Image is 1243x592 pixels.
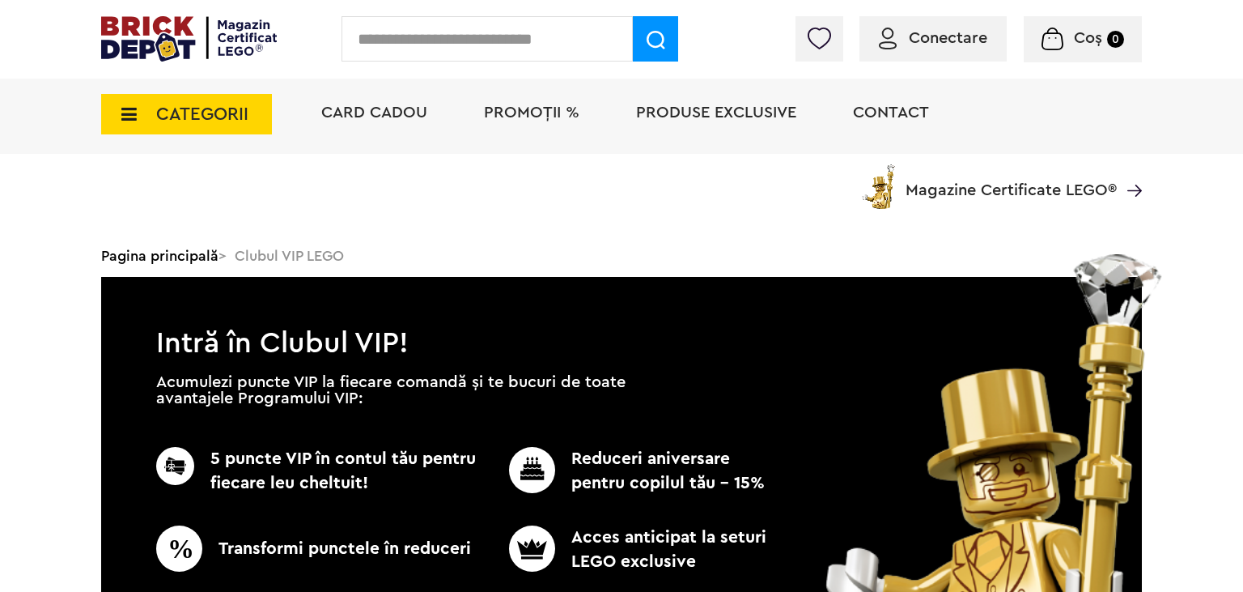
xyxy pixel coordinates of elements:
h1: Intră în Clubul VIP! [101,277,1142,351]
img: CC_BD_Green_chek_mark [509,447,555,493]
span: Conectare [909,30,987,46]
img: CC_BD_Green_chek_mark [509,526,555,572]
a: Contact [853,104,929,121]
a: Card Cadou [321,104,427,121]
div: > Clubul VIP LEGO [101,235,1142,277]
img: CC_BD_Green_chek_mark [156,447,194,485]
a: Conectare [879,30,987,46]
a: Produse exclusive [636,104,796,121]
a: Pagina principală [101,249,218,263]
p: 5 puncte VIP în contul tău pentru fiecare leu cheltuit! [156,447,482,496]
a: Magazine Certificate LEGO® [1117,161,1142,177]
span: Magazine Certificate LEGO® [906,161,1117,198]
span: Coș [1074,30,1102,46]
small: 0 [1107,31,1124,48]
p: Acces anticipat la seturi LEGO exclusive [482,526,772,574]
a: PROMOȚII % [484,104,579,121]
p: Transformi punctele în reduceri [156,526,482,572]
p: Acumulezi puncte VIP la fiecare comandă și te bucuri de toate avantajele Programului VIP: [156,374,626,407]
img: CC_BD_Green_chek_mark [156,526,202,572]
span: CATEGORII [156,105,248,123]
p: Reduceri aniversare pentru copilul tău - 15% [482,447,772,496]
